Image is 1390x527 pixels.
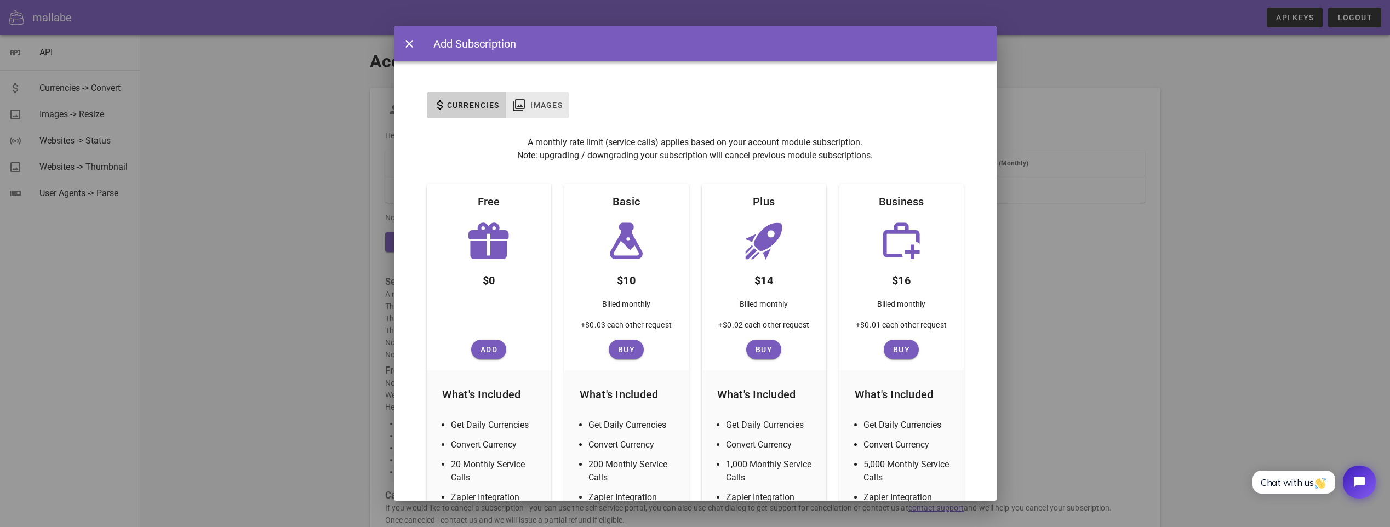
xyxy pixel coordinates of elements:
div: What's Included [846,377,957,412]
div: Free [469,184,509,219]
li: Get Daily Currencies [588,419,678,432]
div: Billed monthly [868,294,934,319]
span: Buy [888,345,914,354]
button: Currencies [427,92,506,118]
div: Add Subscription [422,36,516,52]
li: Convert Currency [588,438,678,451]
li: Convert Currency [863,438,953,451]
li: Convert Currency [726,438,815,451]
div: Business [870,184,933,219]
button: Buy [609,340,644,359]
li: 20 Monthly Service Calls [451,458,540,484]
div: $16 [883,263,919,294]
li: Get Daily Currencies [726,419,815,432]
div: What's Included [571,377,682,412]
li: Zapier Integration [726,491,815,504]
div: Basic [604,184,649,219]
span: Buy [751,345,777,354]
button: Buy [746,340,781,359]
button: Images [506,92,569,118]
iframe: Tidio Chat [1240,456,1385,508]
li: Zapier Integration [451,491,540,504]
li: Zapier Integration [588,491,678,504]
div: Plus [744,184,783,219]
button: Add [471,340,506,359]
div: +$0.03 each other request [572,319,680,340]
li: 200 Monthly Service Calls [588,458,678,484]
div: +$0.02 each other request [710,319,818,340]
div: $0 [474,263,504,294]
li: 1,000 Monthly Service Calls [726,458,815,484]
li: Zapier Integration [863,491,953,504]
button: Buy [884,340,919,359]
li: Convert Currency [451,438,540,451]
li: 5,000 Monthly Service Calls [863,458,953,484]
span: Add [476,345,502,354]
div: $14 [746,263,782,294]
span: Buy [613,345,639,354]
div: What's Included [708,377,820,412]
span: Images [530,101,563,110]
p: A monthly rate limit (service calls) applies based on your account module subscription. Note: upg... [427,136,964,162]
li: Get Daily Currencies [451,419,540,432]
div: Billed monthly [593,294,659,319]
span: Currencies [447,101,500,110]
div: +$0.01 each other request [847,319,956,340]
div: What's Included [433,377,545,412]
div: Billed monthly [731,294,797,319]
li: Get Daily Currencies [863,419,953,432]
div: $10 [608,263,644,294]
